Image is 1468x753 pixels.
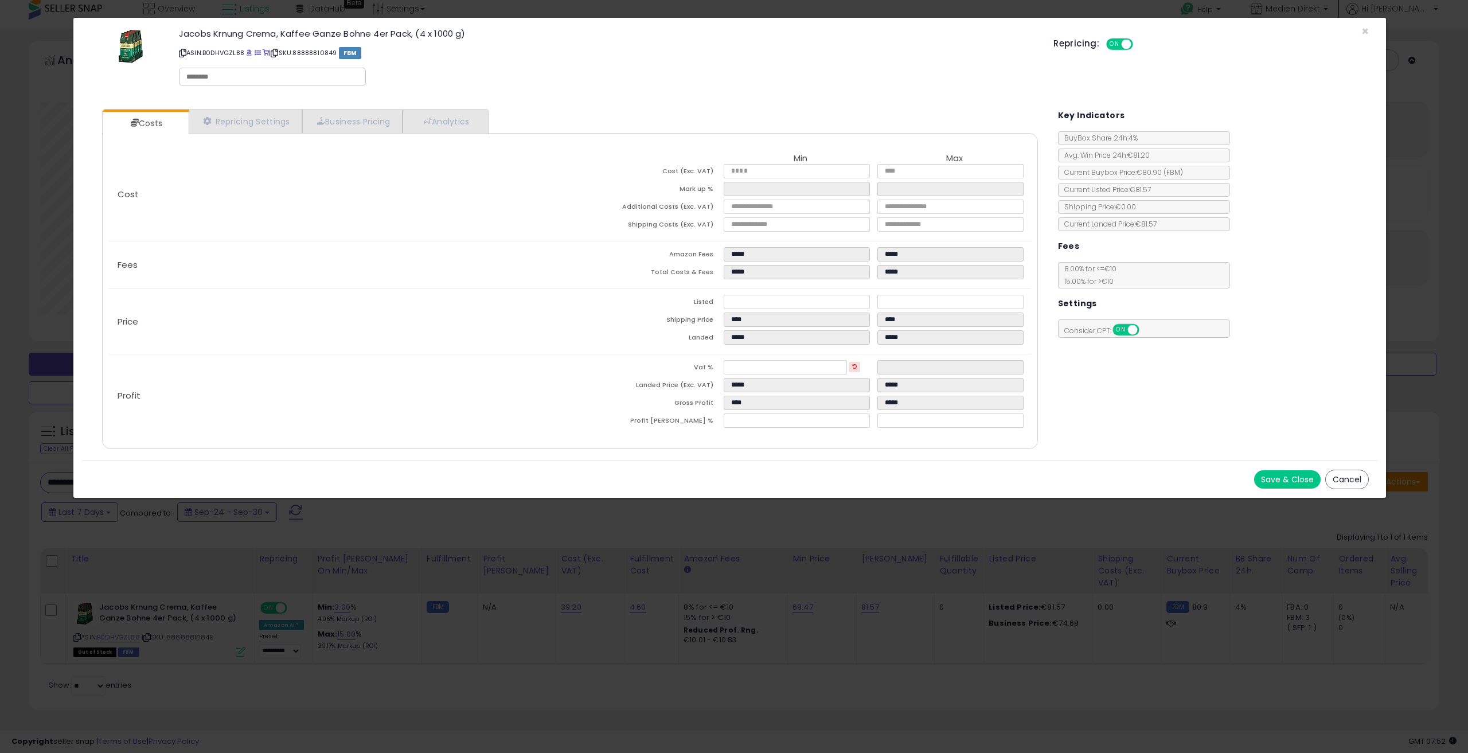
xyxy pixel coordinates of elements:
td: Listed [570,295,724,313]
span: ON [1107,40,1122,49]
h3: Jacobs Krnung Crema, Kaffee Ganze Bohne 4er Pack, (4 x 1000 g) [179,29,1036,38]
th: Max [877,154,1031,164]
td: Profit [PERSON_NAME] % [570,413,724,431]
span: 15.00 % for > €10 [1059,276,1114,286]
td: Landed [570,330,724,348]
td: Shipping Price [570,313,724,330]
span: FBM [339,47,362,59]
span: Current Landed Price: €81.57 [1059,219,1157,229]
img: 41wYQNbJIpL._SL60_.jpg [114,29,148,64]
h5: Settings [1058,296,1097,311]
td: Additional Costs (Exc. VAT) [570,200,724,217]
p: Profit [108,391,570,400]
p: ASIN: B0DHVGZL88 | SKU: 88888810849 [179,44,1036,62]
a: Costs [103,112,188,135]
td: Vat % [570,360,724,378]
a: BuyBox page [246,48,252,57]
a: Repricing Settings [189,110,302,133]
span: ON [1114,325,1128,335]
h5: Fees [1058,239,1080,253]
span: Current Buybox Price: [1059,167,1183,177]
span: × [1361,23,1369,40]
span: OFF [1131,40,1150,49]
a: Your listing only [263,48,269,57]
td: Cost (Exc. VAT) [570,164,724,182]
td: Mark up % [570,182,724,200]
span: ( FBM ) [1164,167,1183,177]
span: 8.00 % for <= €10 [1059,264,1116,286]
td: Total Costs & Fees [570,265,724,283]
h5: Key Indicators [1058,108,1125,123]
span: OFF [1137,325,1155,335]
button: Save & Close [1254,470,1321,489]
a: All offer listings [255,48,261,57]
span: €80.90 [1137,167,1183,177]
span: Shipping Price: €0.00 [1059,202,1136,212]
p: Price [108,317,570,326]
button: Cancel [1325,470,1369,489]
span: Consider CPT: [1059,326,1154,335]
span: Avg. Win Price 24h: €81.20 [1059,150,1150,160]
td: Gross Profit [570,396,724,413]
span: Current Listed Price: €81.57 [1059,185,1151,194]
h5: Repricing: [1053,39,1099,48]
th: Min [724,154,877,164]
a: Business Pricing [302,110,403,133]
a: Analytics [403,110,487,133]
span: BuyBox Share 24h: 4% [1059,133,1138,143]
td: Shipping Costs (Exc. VAT) [570,217,724,235]
p: Cost [108,190,570,199]
td: Landed Price (Exc. VAT) [570,378,724,396]
td: Amazon Fees [570,247,724,265]
p: Fees [108,260,570,270]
